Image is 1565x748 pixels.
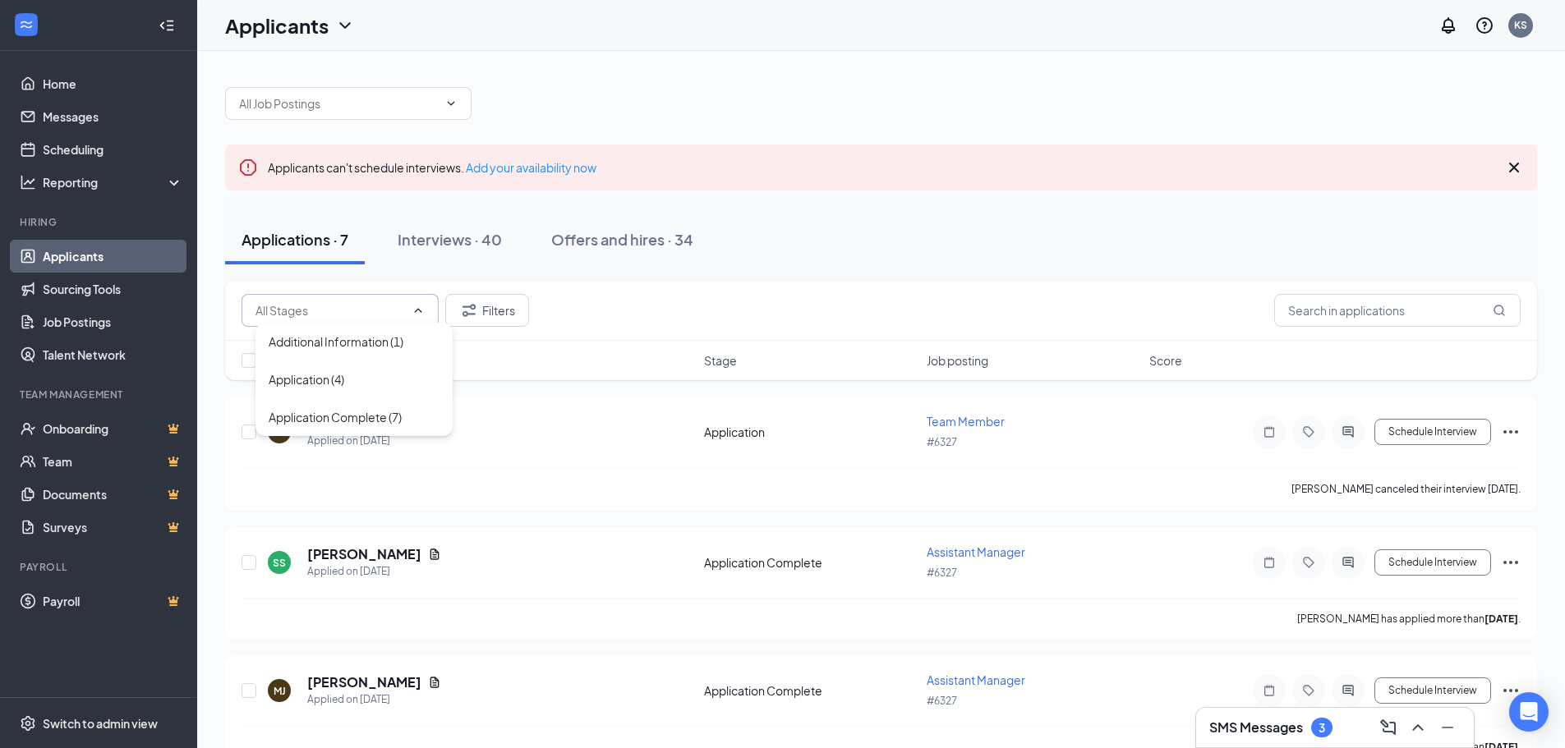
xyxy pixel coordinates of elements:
[1259,556,1279,569] svg: Note
[307,691,441,708] div: Applied on [DATE]
[551,229,693,250] div: Offers and hires · 34
[704,554,917,571] div: Application Complete
[1379,718,1398,737] svg: ComposeMessage
[225,11,329,39] h1: Applicants
[927,436,957,448] span: #6327
[43,133,183,166] a: Scheduling
[268,160,596,175] span: Applicants can't schedule interviews.
[1514,18,1527,32] div: KS
[20,174,36,190] svg: Analysis
[1484,613,1518,625] b: [DATE]
[43,715,158,732] div: Switch to admin view
[1475,16,1494,35] svg: QuestionInfo
[459,301,479,320] svg: Filter
[269,370,344,388] div: Application (4)
[20,715,36,732] svg: Settings
[1259,425,1279,438] svg: Note
[1509,692,1549,732] div: Open Intercom Messenger
[704,682,917,699] div: Application Complete
[1504,158,1524,177] svg: Cross
[445,294,529,327] button: Filter Filters
[428,548,441,561] svg: Document
[43,273,183,305] a: Sourcing Tools
[255,301,405,319] input: All Stages
[307,673,421,691] h5: [PERSON_NAME]
[927,672,1025,687] span: Assistant Manager
[927,567,957,579] span: #6327
[43,67,183,100] a: Home
[1149,352,1182,369] span: Score
[1501,553,1521,572] svg: Ellipses
[43,478,183,511] a: DocumentsCrown
[1338,425,1358,438] svg: ActiveChat
[238,158,258,177] svg: Error
[43,412,183,445] a: OnboardingCrown
[1291,481,1521,498] div: [PERSON_NAME] canceled their interview [DATE].
[20,388,180,402] div: Team Management
[307,433,441,449] div: Applied on [DATE]
[1319,721,1325,735] div: 3
[1259,684,1279,697] svg: Note
[307,563,441,580] div: Applied on [DATE]
[466,160,596,175] a: Add your availability now
[398,229,502,250] div: Interviews · 40
[1297,612,1521,626] p: [PERSON_NAME] has applied more than .
[412,304,425,317] svg: ChevronUp
[273,556,286,570] div: SS
[20,560,180,574] div: Payroll
[1501,681,1521,700] svg: Ellipses
[269,333,403,351] div: Additional Information (1)
[927,414,1005,429] span: Team Member
[43,240,183,273] a: Applicants
[43,338,183,371] a: Talent Network
[1405,714,1431,741] button: ChevronUp
[1338,556,1358,569] svg: ActiveChat
[1209,718,1303,737] h3: SMS Messages
[1408,718,1428,737] svg: ChevronUp
[444,97,458,110] svg: ChevronDown
[704,352,737,369] span: Stage
[1438,718,1457,737] svg: Minimize
[1374,677,1491,704] button: Schedule Interview
[335,16,355,35] svg: ChevronDown
[43,511,183,544] a: SurveysCrown
[1299,425,1319,438] svg: Tag
[43,100,183,133] a: Messages
[43,174,184,190] div: Reporting
[1501,422,1521,442] svg: Ellipses
[1299,684,1319,697] svg: Tag
[269,408,402,426] div: Application Complete (7)
[274,684,286,698] div: MJ
[1374,549,1491,576] button: Schedule Interview
[1274,294,1521,327] input: Search in applications
[307,545,421,563] h5: [PERSON_NAME]
[927,544,1025,559] span: Assistant Manager
[428,676,441,689] svg: Document
[43,585,183,617] a: PayrollCrown
[239,94,438,112] input: All Job Postings
[43,445,183,478] a: TeamCrown
[1493,304,1506,317] svg: MagnifyingGlass
[43,305,183,338] a: Job Postings
[1299,556,1319,569] svg: Tag
[18,16,35,33] svg: WorkstreamLogo
[1438,16,1458,35] svg: Notifications
[1338,684,1358,697] svg: ActiveChat
[927,695,957,707] span: #6327
[20,215,180,229] div: Hiring
[242,229,348,250] div: Applications · 7
[1434,714,1461,741] button: Minimize
[1374,419,1491,445] button: Schedule Interview
[1375,714,1402,741] button: ComposeMessage
[704,424,917,440] div: Application
[159,17,175,34] svg: Collapse
[927,352,988,369] span: Job posting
